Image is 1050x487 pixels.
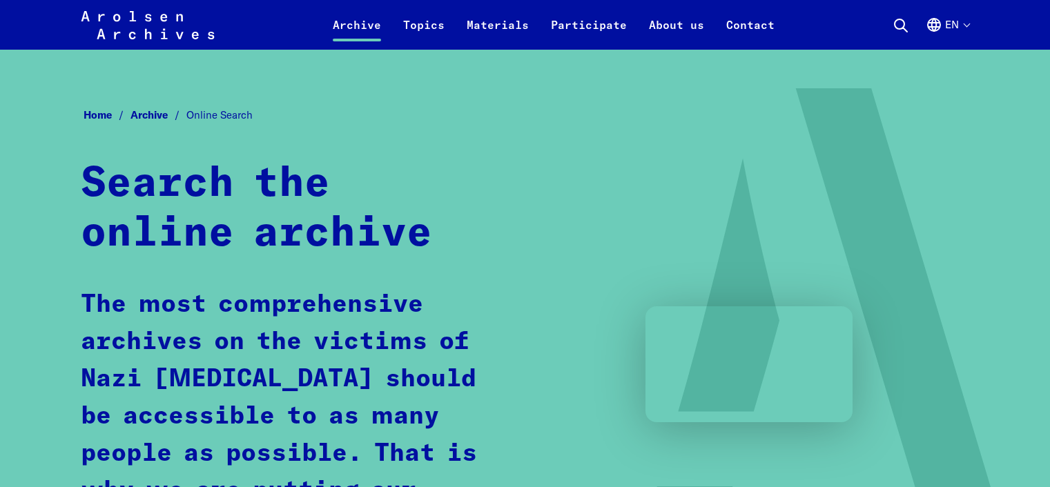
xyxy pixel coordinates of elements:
button: English, language selection [926,17,969,50]
a: About us [638,17,715,50]
a: Archive [130,108,186,121]
a: Participate [540,17,638,50]
span: Online Search [186,108,253,121]
a: Contact [715,17,786,50]
a: Archive [322,17,392,50]
a: Home [84,108,130,121]
a: Topics [392,17,456,50]
strong: Search the online archive [81,163,432,255]
a: Materials [456,17,540,50]
nav: Breadcrumb [81,105,970,126]
nav: Primary [322,8,786,41]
